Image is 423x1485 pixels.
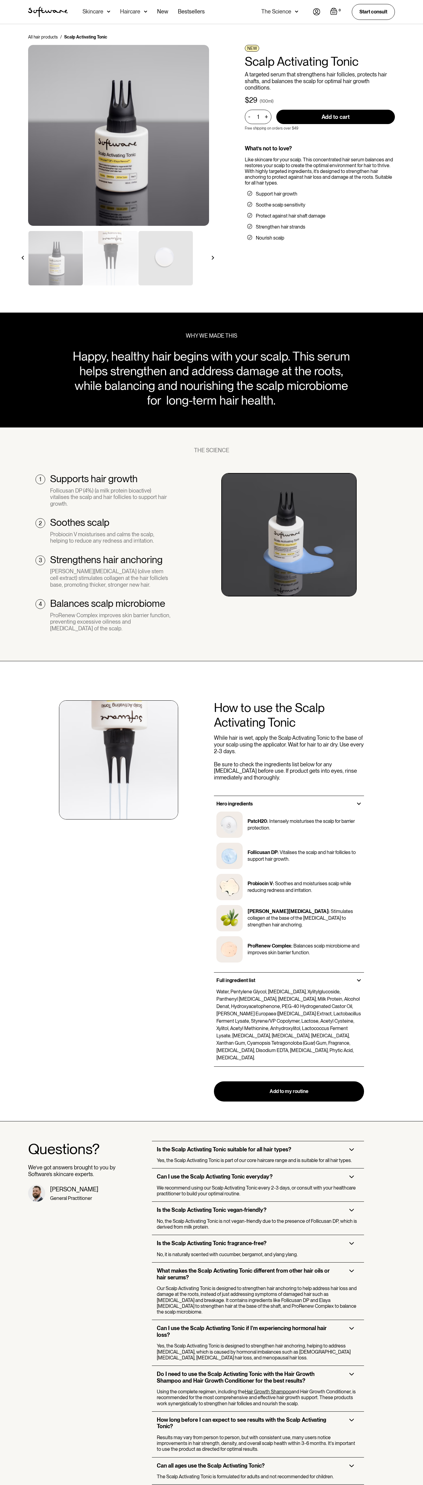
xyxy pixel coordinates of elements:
p: PatcH20 [248,818,267,824]
li: Nourish scalp [247,235,392,241]
h3: Full ingredient list [216,977,255,983]
h1: Scalp Activating Tonic [245,54,395,69]
div: Like skincare for your scalp. This concentrated hair serum balances and restores your scalp to cr... [245,157,395,186]
h3: What makes the Scalp Activating Tonic different from other hair oils or hair serums? [157,1267,339,1281]
p: Probiocin V [248,881,273,886]
p: Free shipping on orders over $49 [245,126,298,130]
a: Add to my routine [214,1081,364,1102]
p: : [291,943,292,949]
div: 29 [249,96,257,105]
div: $ [245,96,249,105]
div: What’s not to love? [245,145,395,152]
img: arrow down [144,9,147,15]
div: Skincare [83,9,103,15]
p: We recommend using our Scalp Activating Tonic every 2-3 days, or consult with your healthcare pra... [157,1185,359,1197]
div: 3 [39,557,42,564]
a: All hair products [28,34,58,40]
p: While hair is wet, apply the Scalp Activating Tonic to the base of your scalp using the applicato... [214,735,364,781]
div: THE SCIENCE [194,447,229,454]
p: : [267,818,268,824]
div: + [263,113,270,120]
p: Results may vary from person to person, but with consistent use, many users notice improvements i... [157,1435,359,1452]
h2: How to use the Scalp Activating Tonic [214,700,364,730]
h3: How long before I can expect to see results with the Scalp Activating Tonic? [157,1417,339,1430]
li: Support hair growth [247,191,392,197]
li: Strengthen hair strands [247,224,392,230]
div: Happy, healthy hair begins with your scalp. This serum helps strengthen and address damage at the... [66,349,356,408]
div: Probiocin V moisturises and calms the scalp, helping to reduce any redness and irritation. [50,531,171,544]
h2: Questions? [28,1141,116,1157]
p: Our Scalp Activating Tonic is designed to strengthen hair anchoring to help address hair loss and... [157,1285,359,1315]
p: Using the complete regimen, including the and Hair Growth Conditioner, is recommended for the mos... [157,1389,359,1406]
div: The Science [261,9,291,15]
div: [PERSON_NAME][MEDICAL_DATA] (olive stem cell extract) stimulates collagen at the hair follicle’s ... [50,568,171,588]
p: No, the Scalp Activating Tonic is not vegan-friendly due to the presence of Follicusan DP, which ... [157,1218,359,1230]
div: / [60,34,62,40]
img: arrow down [107,9,110,15]
div: Haircare [120,9,140,15]
p: Balances scalp microbiome and improves skin barrier function. [248,943,359,955]
div: NEW [245,45,259,52]
p: No, it is naturally scented with cucumber, bergamot, and ylang ylang. [157,1252,298,1257]
input: Add to cart [276,110,395,124]
a: Start consult [352,4,395,20]
p: Stimulates collagen at the base of the [MEDICAL_DATA] to strengthen hair anchoring. [248,908,353,927]
div: 4 [39,601,42,607]
h3: Can I use the Scalp Activating Tonic if I'm experiencing hormonal hair loss? [157,1325,339,1338]
h2: Soothes scalp [50,517,109,528]
a: Open cart [330,8,342,16]
p: A targeted serum that strengthens hair follicles, protects hair shafts, and balances the scalp fo... [245,71,395,91]
div: Follicusan DP (4%) (a milk protein bioactive) vitalises the scalp and hair follicles to support h... [50,487,171,507]
p: : [273,881,274,886]
p: Yes, the Scalp Activating Tonic is designed to strengthen hair anchoring, helping to address [MED... [157,1343,359,1361]
h3: Is the Scalp Activating Tonic suitable for all hair types? [157,1146,291,1153]
div: Scalp Activating Tonic [64,34,107,40]
div: 2 [39,520,42,527]
p: Intensely moisturises the scalp for barrier protection. [248,818,355,831]
div: 0 [337,8,342,13]
h3: Do I need to use the Scalp Activating Tonic with the Hair Growth Shampoo and Hair Growth Conditio... [157,1371,339,1384]
div: 1 [39,476,41,483]
p: Follicusan DP [248,849,278,855]
p: Vitalises the scalp and hair follicles to support hair growth. [248,849,356,862]
h2: Strengthens hair anchoring [50,554,163,566]
img: arrow right [211,256,215,260]
p: Soothes and moisturises scalp while reducing redness and irritation. [248,881,351,893]
h2: Balances scalp microbiome [50,598,165,609]
p: Yes, the Scalp Activating Tonic is part of our core haircare range and is suitable for all hair t... [157,1157,352,1163]
h3: Can all ages use the Scalp Activating Tonic? [157,1462,265,1469]
div: - [248,113,252,120]
div: General Practitioner [50,1195,98,1201]
p: : [329,908,330,914]
p: We’ve got answers brought to you by Software’s skincare experts. [28,1164,116,1177]
img: arrow down [295,9,298,15]
a: Hair Growth Shampoo [245,1389,291,1395]
li: Soothe scalp sensitivity [247,202,392,208]
h2: Supports hair growth [50,473,138,485]
p: : [278,849,279,855]
div: WHY WE MADE THIS [186,332,237,339]
p: [PERSON_NAME][MEDICAL_DATA] [248,908,329,914]
div: (100ml) [260,98,274,104]
h3: Is the Scalp Activating Tonic fragrance-free? [157,1240,267,1247]
h3: Is the Scalp Activating Tonic vegan-friendly? [157,1207,267,1213]
img: Software Logo [28,7,68,17]
h3: Can I use the Scalp Activating Tonic everyday? [157,1173,273,1180]
img: arrow left [21,256,25,260]
h3: Hero ingredients [216,801,253,807]
div: ProRenew Complex improves skin barrier function, preventing excessive oiliness and [MEDICAL_DATA]... [50,612,171,632]
p: The Scalp Activating Tonic is formulated for adults and not recommended for children. [157,1474,334,1480]
div: [PERSON_NAME] [50,1186,98,1193]
p: ProRenew Complex [248,943,291,949]
li: Protect against hair shaft damage [247,213,392,219]
p: Water, Pentylene Glycol, [MEDICAL_DATA], Xylitylglucoside, Panthenyl [MEDICAL_DATA], [MEDICAL_DAT... [216,988,362,1061]
img: Dr, Matt headshot [28,1185,45,1202]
